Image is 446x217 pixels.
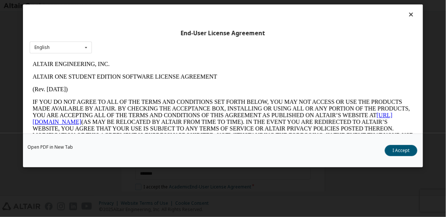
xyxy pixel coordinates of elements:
p: (Rev. [DATE]) [3,28,384,35]
p: ALTAIR ONE STUDENT EDITION SOFTWARE LICENSE AGREEMENT [3,16,384,22]
div: English [34,45,50,50]
p: IF YOU DO NOT AGREE TO ALL OF THE TERMS AND CONDITIONS SET FORTH BELOW, YOU MAY NOT ACCESS OR USE... [3,41,384,94]
p: ALTAIR ENGINEERING, INC. [3,3,384,10]
a: Open PDF in New Tab [27,145,73,149]
div: End-User License Agreement [30,30,416,37]
button: I Accept [385,145,417,156]
a: [URL][DOMAIN_NAME] [3,54,363,67]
